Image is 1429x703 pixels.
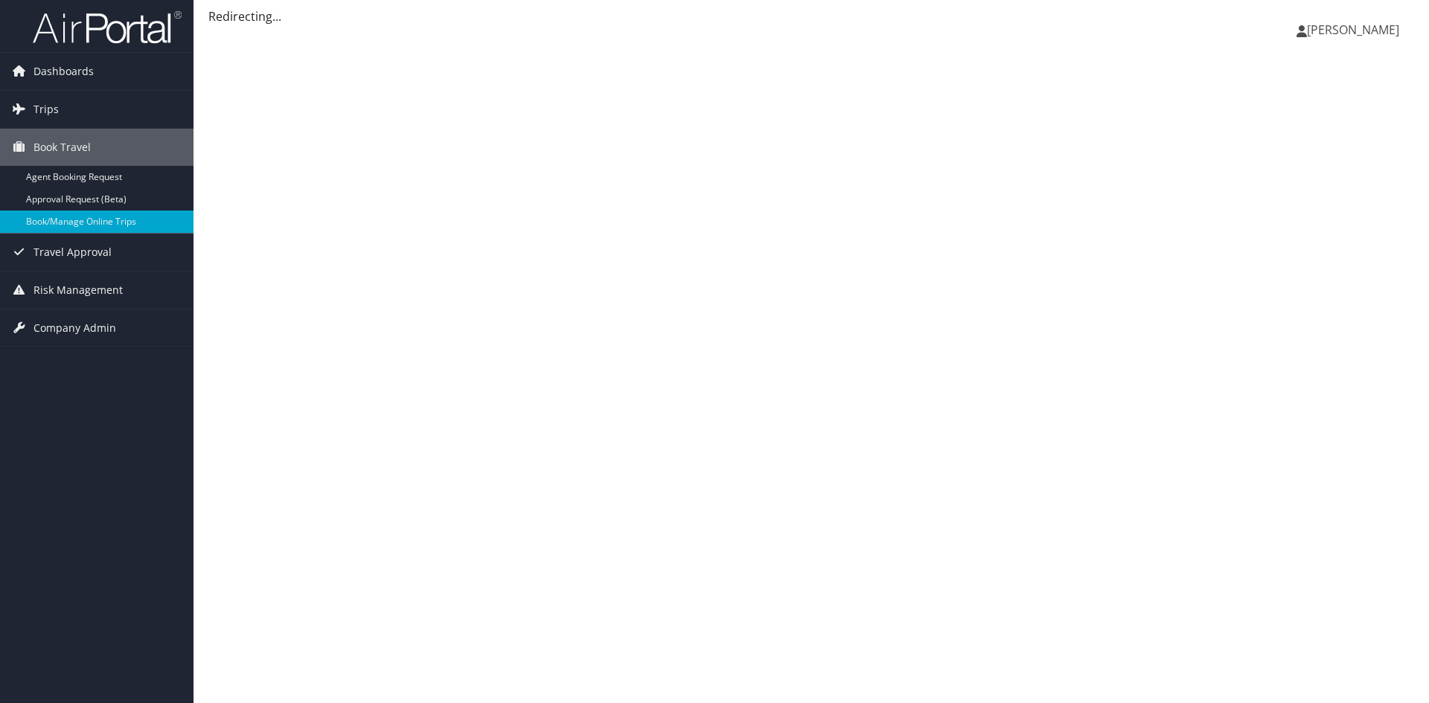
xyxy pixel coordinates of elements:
[33,272,123,309] span: Risk Management
[1307,22,1399,38] span: [PERSON_NAME]
[33,10,182,45] img: airportal-logo.png
[1297,7,1414,52] a: [PERSON_NAME]
[33,91,59,128] span: Trips
[33,234,112,271] span: Travel Approval
[33,309,116,347] span: Company Admin
[33,129,91,166] span: Book Travel
[33,53,94,90] span: Dashboards
[208,7,1414,25] div: Redirecting...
